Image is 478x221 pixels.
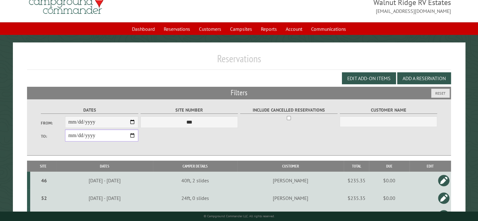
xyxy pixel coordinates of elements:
div: [DATE] - [DATE] [57,177,152,184]
button: Reset [431,89,450,98]
th: Due [369,161,409,172]
button: Edit Add-on Items [342,72,396,84]
th: Customer [237,161,344,172]
td: $235.35 [344,172,369,189]
td: 40ft, 2 slides [153,172,237,189]
th: Site [30,161,56,172]
a: Reservations [160,23,194,35]
div: 52 [33,195,55,201]
h2: Filters [27,87,451,99]
a: Dashboard [128,23,159,35]
div: 46 [33,177,55,184]
th: Total [344,161,369,172]
th: Camper Details [153,161,237,172]
td: $235.35 [344,189,369,207]
td: $0.00 [369,172,409,189]
a: Account [282,23,306,35]
small: © Campground Commander LLC. All rights reserved. [204,214,275,218]
div: [DATE] - [DATE] [57,195,152,201]
label: Dates [41,107,139,114]
a: Reports [257,23,281,35]
td: [PERSON_NAME] [237,189,344,207]
th: Dates [56,161,153,172]
label: Include Cancelled Reservations [240,107,338,114]
label: Customer Name [340,107,437,114]
a: Campsites [226,23,256,35]
a: Customers [195,23,225,35]
td: 24ft, 0 slides [153,189,237,207]
button: Add a Reservation [397,72,451,84]
td: $0.00 [369,189,409,207]
h1: Reservations [27,52,451,70]
label: To: [41,133,65,139]
label: Site Number [140,107,238,114]
th: Edit [409,161,451,172]
td: [PERSON_NAME] [237,172,344,189]
a: Communications [307,23,350,35]
label: From: [41,120,65,126]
